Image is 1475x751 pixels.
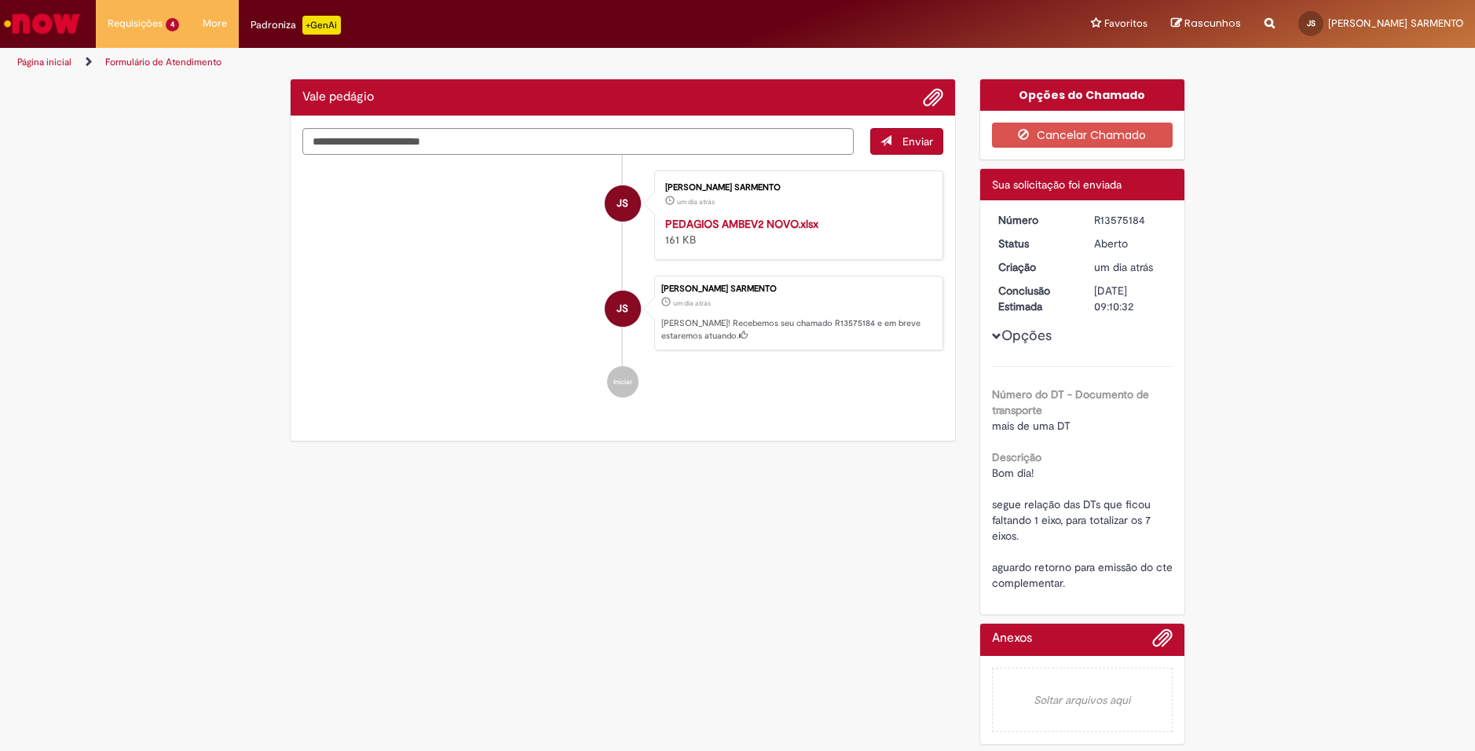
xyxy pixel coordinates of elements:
[673,299,711,308] time: 29/09/2025 09:10:29
[677,197,715,207] span: um dia atrás
[2,8,82,39] img: ServiceNow
[677,197,715,207] time: 29/09/2025 09:10:08
[992,178,1122,192] span: Sua solicitação foi enviada
[166,18,179,31] span: 4
[108,16,163,31] span: Requisições
[980,79,1185,111] div: Opções do Chamado
[870,128,943,155] button: Enviar
[1094,260,1153,274] span: um dia atrás
[673,299,711,308] span: um dia atrás
[617,290,628,328] span: JS
[992,387,1149,417] b: Número do DT - Documento de transporte
[1104,16,1147,31] span: Favoritos
[12,48,972,77] ul: Trilhas de página
[661,284,935,294] div: [PERSON_NAME] SARMENTO
[992,123,1173,148] button: Cancelar Chamado
[992,668,1173,732] em: Soltar arquivos aqui
[992,632,1032,646] h2: Anexos
[1328,16,1463,30] span: [PERSON_NAME] SARMENTO
[902,134,933,148] span: Enviar
[605,185,641,222] div: JOÃO GROTT SARMENTO
[302,16,341,35] p: +GenAi
[986,236,1083,251] dt: Status
[203,16,227,31] span: More
[1094,260,1153,274] time: 29/09/2025 09:10:29
[986,212,1083,228] dt: Número
[1094,212,1167,228] div: R13575184
[992,450,1041,464] b: Descrição
[992,466,1176,590] span: Bom dia! segue relação das DTs que ficou faltando 1 eixo, para totalizar os 7 eixos. aguardo reto...
[302,155,943,414] ul: Histórico de tíquete
[986,259,1083,275] dt: Criação
[302,90,374,104] h2: Vale pedágio Histórico de tíquete
[665,183,927,192] div: [PERSON_NAME] SARMENTO
[1094,236,1167,251] div: Aberto
[302,276,943,351] li: JOÃO GROTT SARMENTO
[1184,16,1241,31] span: Rascunhos
[923,87,943,108] button: Adicionar anexos
[105,56,221,68] a: Formulário de Atendimento
[617,185,628,222] span: JS
[992,419,1071,433] span: mais de uma DT
[605,291,641,327] div: JOÃO GROTT SARMENTO
[1152,628,1173,656] button: Adicionar anexos
[17,56,71,68] a: Página inicial
[1171,16,1241,31] a: Rascunhos
[665,216,927,247] div: 161 KB
[986,283,1083,314] dt: Conclusão Estimada
[1094,283,1167,314] div: [DATE] 09:10:32
[302,128,854,155] textarea: Digite sua mensagem aqui...
[661,317,935,342] p: [PERSON_NAME]! Recebemos seu chamado R13575184 e em breve estaremos atuando.
[1307,18,1316,28] span: JS
[251,16,341,35] div: Padroniza
[665,217,818,231] a: PEDAGIOS AMBEV2 NOVO.xlsx
[1094,259,1167,275] div: 29/09/2025 09:10:29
